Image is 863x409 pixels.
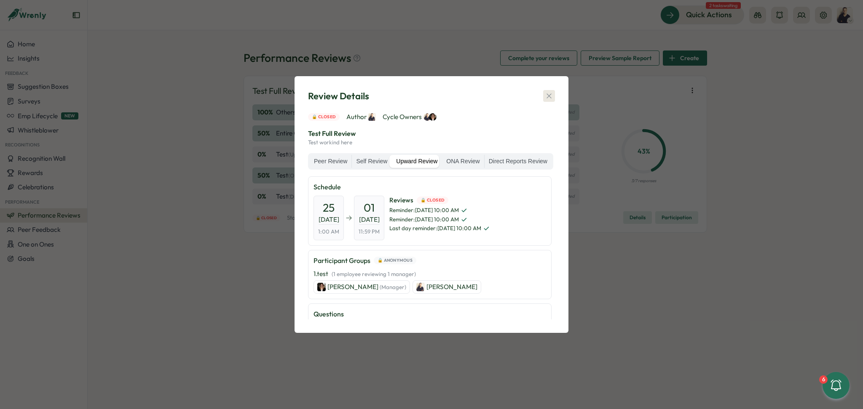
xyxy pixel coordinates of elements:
[314,255,370,266] p: Participant Groups
[823,372,850,399] button: 6
[327,282,406,292] p: [PERSON_NAME]
[314,182,546,192] p: Schedule
[485,155,552,168] label: Direct Reports Review
[416,283,425,291] img: Jens Christenhuss
[364,200,375,215] span: 01
[319,215,339,225] span: [DATE]
[308,139,555,146] p: Test workind here
[346,112,376,122] span: Author
[429,113,437,121] img: Carla Kulby
[389,216,490,223] span: Reminder : [DATE] 10:00 AM
[314,269,416,279] p: 1 . test
[318,228,339,236] span: 1:00 AM
[312,114,336,120] span: 🔒 Closed
[352,155,391,168] label: Self Review
[423,113,431,121] img: Jens Christenhuss
[359,228,380,236] span: 11:59 PM
[308,128,555,139] p: Test Full Review
[314,309,546,319] p: Questions
[389,225,490,232] span: Last day reminder : [DATE] 10:00 AM
[421,197,445,204] span: 🔒 Closed
[383,112,437,122] span: Cycle Owners
[308,90,369,103] span: Review Details
[359,215,380,225] span: [DATE]
[332,271,416,277] span: ( 1 employee reviewing 1 manager )
[368,113,376,121] img: Jens Christenhuss
[392,155,442,168] label: Upward Review
[389,207,490,214] span: Reminder : [DATE] 10:00 AM
[380,284,406,290] span: (Manager)
[317,283,326,291] img: Carla Kulby
[310,155,351,168] label: Peer Review
[389,196,490,205] span: Reviews
[314,280,410,294] a: Carla Kulby[PERSON_NAME] (Manager)
[426,282,477,292] p: [PERSON_NAME]
[819,375,828,384] div: 6
[413,280,481,294] a: Jens Christenhuss[PERSON_NAME]
[378,257,413,264] span: 🔒 Anonymous
[442,155,484,168] label: ONA Review
[323,200,335,215] span: 25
